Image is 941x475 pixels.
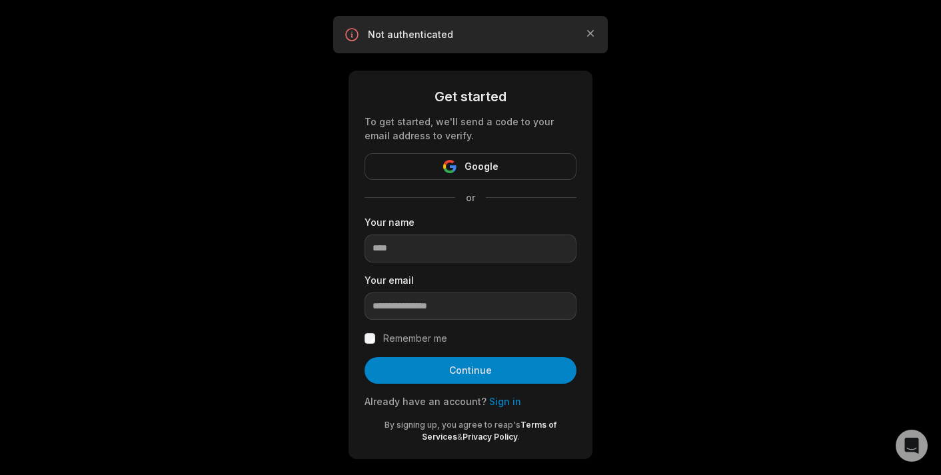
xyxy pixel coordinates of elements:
span: or [455,191,486,205]
button: Google [365,153,576,180]
span: Already have an account? [365,396,486,407]
div: Get started [365,87,576,107]
label: Your email [365,273,576,287]
div: To get started, we'll send a code to your email address to verify. [365,115,576,143]
span: & [457,432,463,442]
span: By signing up, you agree to reap's [385,420,520,430]
label: Remember me [383,330,447,346]
span: Google [465,159,498,175]
p: Not authenticated [368,28,573,41]
label: Your name [365,215,576,229]
div: Open Intercom Messenger [896,430,928,462]
a: Privacy Policy [463,432,518,442]
a: Sign in [489,396,521,407]
span: . [518,432,520,442]
button: Continue [365,357,576,384]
